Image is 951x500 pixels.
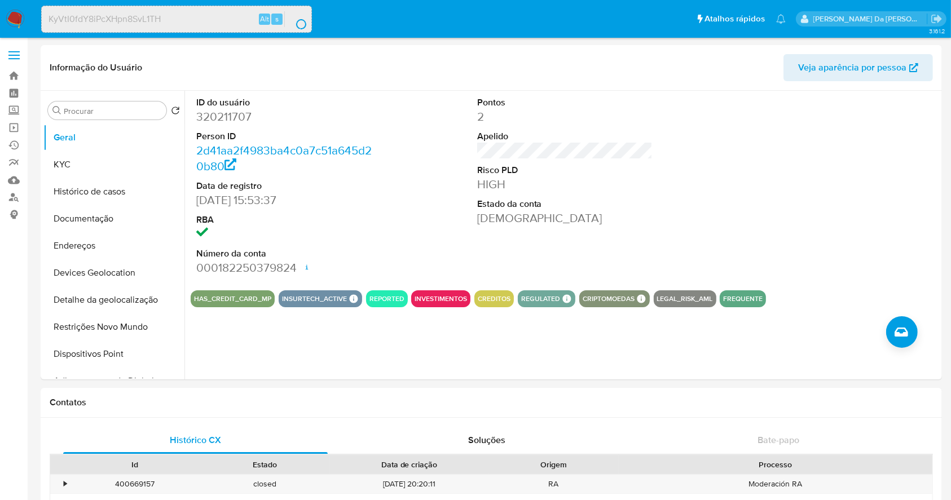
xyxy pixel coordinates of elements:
button: Endereços [43,232,184,259]
div: Id [78,459,192,470]
dt: Data de registro [196,180,372,192]
div: Processo [627,459,924,470]
div: Data de criação [338,459,481,470]
div: Origem [496,459,611,470]
div: closed [200,475,331,493]
button: search-icon [284,11,307,27]
button: Veja aparência por pessoa [783,54,933,81]
button: Devices Geolocation [43,259,184,286]
p: patricia.varelo@mercadopago.com.br [813,14,927,24]
a: Sair [931,13,943,25]
dt: Person ID [196,130,372,143]
span: Bate-papo [758,433,799,446]
div: Estado [208,459,323,470]
div: RA [488,475,619,493]
dt: Risco PLD [477,164,653,176]
a: Notificações [776,14,786,24]
dt: ID do usuário [196,96,372,109]
div: • [64,479,67,489]
dd: 320211707 [196,109,372,125]
dt: Estado da conta [477,198,653,210]
span: Veja aparência por pessoa [798,54,906,81]
a: 2d41aa2f4983ba4c0a7c51a645d20b80 [196,142,372,174]
dd: 2 [477,109,653,125]
button: Procurar [52,106,61,115]
button: Geral [43,124,184,151]
button: Histórico de casos [43,178,184,205]
span: Alt [260,14,269,24]
span: Histórico CX [170,433,221,446]
div: [DATE] 20:20:11 [330,475,488,493]
dt: Número da conta [196,247,372,260]
span: Atalhos rápidos [705,13,765,25]
div: 400669157 [70,475,200,493]
dd: HIGH [477,176,653,192]
input: Procurar [64,106,162,116]
h1: Informação do Usuário [50,62,142,73]
dd: 000182250379824 [196,260,372,276]
button: Documentação [43,205,184,232]
div: Moderación RA [619,475,932,493]
button: Retornar ao pedido padrão [171,106,180,118]
button: KYC [43,151,184,178]
dt: Pontos [477,96,653,109]
input: Pesquise usuários ou casos... [42,12,311,26]
dt: RBA [196,214,372,226]
span: s [275,14,279,24]
dd: [DATE] 15:53:37 [196,192,372,208]
button: Detalhe da geolocalização [43,286,184,313]
dt: Apelido [477,130,653,143]
dd: [DEMOGRAPHIC_DATA] [477,210,653,226]
h1: Contatos [50,397,933,408]
span: Soluções [468,433,505,446]
button: Restrições Novo Mundo [43,313,184,340]
button: Dispositivos Point [43,340,184,368]
button: Adiantamentos de Dinheiro [43,368,184,395]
